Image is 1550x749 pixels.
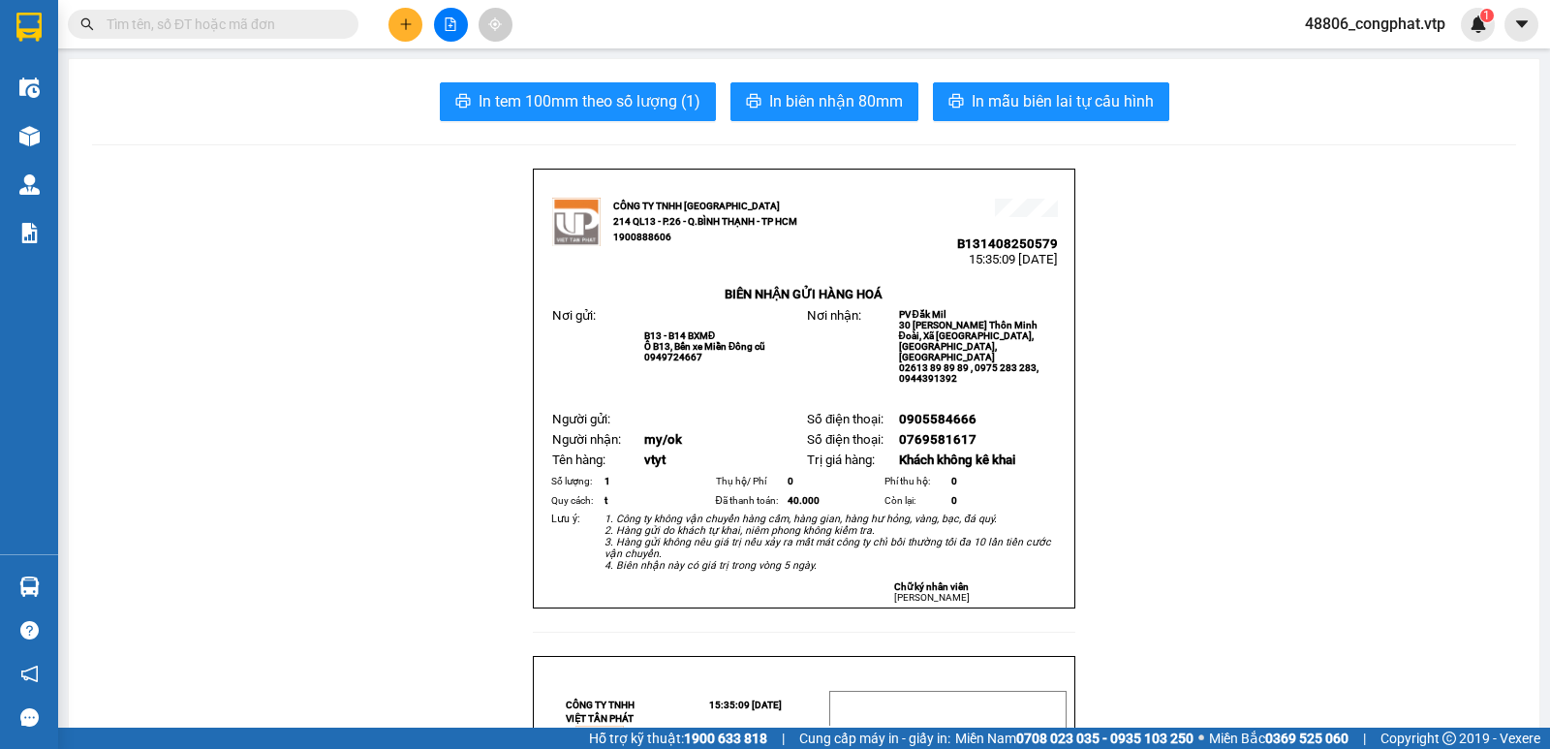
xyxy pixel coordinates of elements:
[894,581,969,592] strong: Chữ ký nhân viên
[20,621,39,640] span: question-circle
[80,17,94,31] span: search
[613,201,797,242] strong: CÔNG TY TNHH [GEOGRAPHIC_DATA] 214 QL13 - P.26 - Q.BÌNH THẠNH - TP HCM 1900888606
[440,82,716,121] button: printerIn tem 100mm theo số lượng (1)
[788,495,820,506] span: 40.000
[807,453,875,467] span: Trị giá hàng:
[552,308,596,323] span: Nơi gửi:
[644,330,715,341] span: B13 - B14 BXMĐ
[948,93,964,111] span: printer
[951,495,957,506] span: 0
[1513,16,1531,33] span: caret-down
[1363,728,1366,749] span: |
[604,495,607,506] span: t
[1480,9,1494,22] sup: 1
[399,17,413,31] span: plus
[769,89,903,113] span: In biên nhận 80mm
[589,728,767,749] span: Hỗ trợ kỹ thuật:
[713,491,786,511] td: Đã thanh toán:
[899,453,1015,467] span: Khách không kê khai
[899,362,1038,384] span: 02613 89 89 89 , 0975 283 283, 0944391392
[551,513,580,525] span: Lưu ý:
[899,432,976,447] span: 0769581617
[782,728,785,749] span: |
[455,93,471,111] span: printer
[807,432,883,447] span: Số điện thoại:
[1504,8,1538,42] button: caret-down
[16,13,42,42] img: logo-vxr
[899,412,976,426] span: 0905584666
[566,700,635,724] strong: CÔNG TY TNHH VIỆT TÂN PHÁT
[1483,9,1490,22] span: 1
[20,708,39,727] span: message
[479,89,700,113] span: In tem 100mm theo số lượng (1)
[746,93,761,111] span: printer
[933,82,1169,121] button: printerIn mẫu biên lai tự cấu hình
[644,453,666,467] span: vtyt
[1289,12,1461,36] span: 48806_congphat.vtp
[957,236,1058,251] span: B131408250579
[955,728,1193,749] span: Miền Nam
[713,472,786,491] td: Thụ hộ/ Phí
[434,8,468,42] button: file-add
[604,476,610,486] span: 1
[799,728,950,749] span: Cung cấp máy in - giấy in:
[552,412,610,426] span: Người gửi:
[444,17,457,31] span: file-add
[807,412,883,426] span: Số điện thoại:
[899,320,1038,362] span: 30 [PERSON_NAME] Thôn Minh Đoài, Xã [GEOGRAPHIC_DATA], [GEOGRAPHIC_DATA], [GEOGRAPHIC_DATA]
[644,341,765,352] span: Ô B13, Bến xe Miền Đông cũ
[725,287,883,301] strong: BIÊN NHẬN GỬI HÀNG HOÁ
[951,476,957,486] span: 0
[807,308,861,323] span: Nơi nhận:
[1470,16,1487,33] img: icon-new-feature
[972,89,1154,113] span: In mẫu biên lai tự cấu hình
[19,223,40,243] img: solution-icon
[548,472,602,491] td: Số lượng:
[552,432,621,447] span: Người nhận:
[969,252,1058,266] span: 15:35:09 [DATE]
[882,472,949,491] td: Phí thu hộ:
[1198,734,1204,742] span: ⚪️
[19,78,40,98] img: warehouse-icon
[882,491,949,511] td: Còn lại:
[899,309,946,320] span: PV Đắk Mil
[548,491,602,511] td: Quy cách:
[19,577,40,597] img: warehouse-icon
[552,198,601,246] img: logo
[894,592,970,603] span: [PERSON_NAME]
[552,453,605,467] span: Tên hàng:
[388,8,422,42] button: plus
[730,82,918,121] button: printerIn biên nhận 80mm
[479,8,512,42] button: aim
[1016,731,1193,746] strong: 0708 023 035 - 0935 103 250
[788,476,793,486] span: 0
[1265,731,1348,746] strong: 0369 525 060
[19,174,40,195] img: warehouse-icon
[1442,732,1456,745] span: copyright
[488,17,502,31] span: aim
[604,513,1051,572] em: 1. Công ty không vận chuyển hàng cấm, hàng gian, hàng hư hỏng, vàng, bạc, đá quý. 2. Hàng gửi do ...
[107,14,335,35] input: Tìm tên, số ĐT hoặc mã đơn
[644,432,682,447] span: my/ok
[709,700,782,710] span: 15:35:09 [DATE]
[644,352,702,362] span: 0949724667
[19,126,40,146] img: warehouse-icon
[1209,728,1348,749] span: Miền Bắc
[20,665,39,683] span: notification
[684,731,767,746] strong: 1900 633 818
